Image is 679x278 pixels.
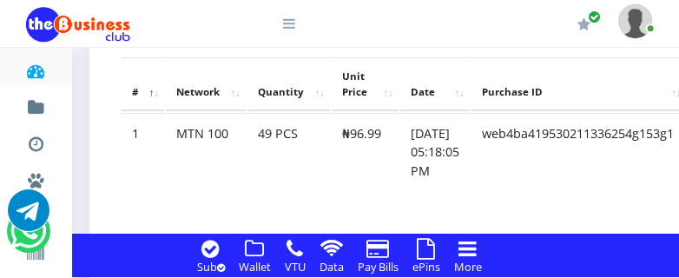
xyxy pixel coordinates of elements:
[26,47,46,89] a: Dashboard
[66,191,211,221] a: Nigerian VTU
[412,259,440,275] small: ePins
[10,223,46,252] a: Chat for support
[234,256,276,275] a: Wallet
[400,113,470,248] td: [DATE] 05:18:05 PM
[577,17,590,31] i: Renew/Upgrade Subscription
[122,57,164,111] th: #: activate to sort column descending
[239,259,271,275] small: Wallet
[400,57,470,111] th: Date: activate to sort column ascending
[280,256,311,275] a: VTU
[26,83,46,125] a: Fund wallet
[166,57,246,111] th: Network: activate to sort column ascending
[353,256,404,275] a: Pay Bills
[166,113,246,248] td: MTN 100
[192,256,230,275] a: Sub
[588,10,601,23] span: Renew/Upgrade Subscription
[454,259,482,275] small: More
[8,202,49,231] a: Chat for support
[618,3,653,37] img: User
[247,57,330,111] th: Quantity: activate to sort column ascending
[285,259,306,275] small: VTU
[320,259,344,275] small: Data
[197,259,225,275] small: Sub
[247,113,330,248] td: 49 PCS
[26,156,46,198] a: Miscellaneous Payments
[358,259,399,275] small: Pay Bills
[66,216,211,246] a: International VTU
[314,256,349,275] a: Data
[26,7,130,42] img: Logo
[332,113,399,248] td: ₦96.99
[407,256,445,275] a: ePins
[122,113,164,248] td: 1
[26,120,46,162] a: Transactions
[332,57,399,111] th: Unit Price: activate to sort column ascending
